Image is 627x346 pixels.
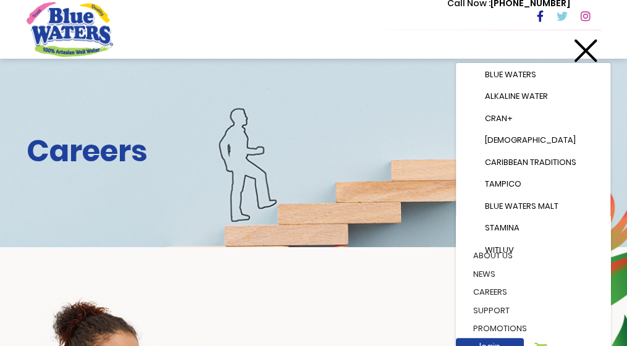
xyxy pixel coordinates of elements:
span: WitLuv [485,244,514,256]
a: careers [461,283,605,302]
a: support [461,302,605,320]
a: store logo [27,2,113,56]
a: Promotions [461,319,605,338]
span: Blue Waters Malt [485,200,558,212]
h2: Careers [27,133,601,169]
a: News [461,265,605,284]
span: Blue Waters [485,69,536,80]
span: Cran+ [485,112,513,124]
span: Stamina [485,222,520,234]
span: Alkaline Water [485,90,548,102]
span: Caribbean Traditions [485,156,576,168]
span: Tampico [485,178,521,190]
span: [DEMOGRAPHIC_DATA] [485,134,576,146]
